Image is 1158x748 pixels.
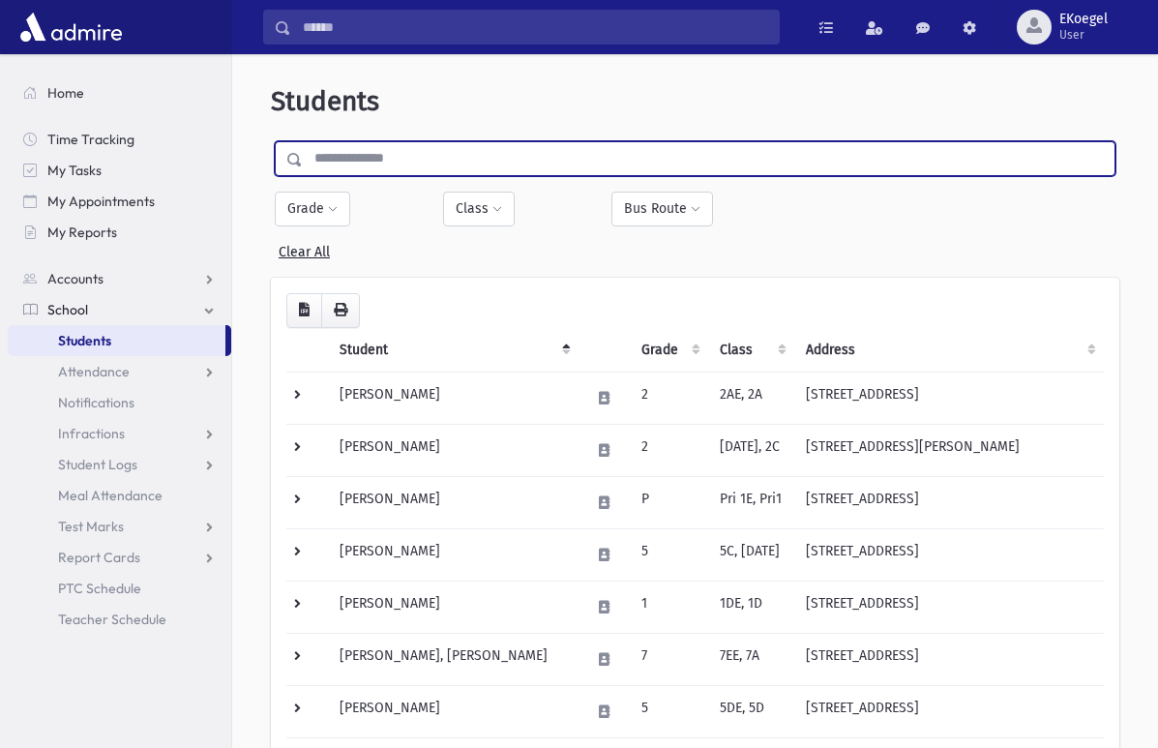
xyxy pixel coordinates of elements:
span: Infractions [58,425,125,442]
td: [PERSON_NAME] [328,424,579,476]
td: [PERSON_NAME] [328,685,579,737]
button: Class [443,192,515,226]
td: 5DE, 5D [708,685,794,737]
td: [STREET_ADDRESS] [794,372,1104,424]
span: User [1059,27,1108,43]
th: Grade: activate to sort column ascending [630,328,708,373]
a: Report Cards [8,542,231,573]
a: Time Tracking [8,124,231,155]
span: Student Logs [58,456,137,473]
button: Grade [275,192,350,226]
th: Address: activate to sort column ascending [794,328,1104,373]
a: Accounts [8,263,231,294]
button: CSV [286,293,322,328]
a: My Tasks [8,155,231,186]
span: EKoegel [1059,12,1108,27]
a: School [8,294,231,325]
td: 5C, [DATE] [708,528,794,581]
a: Home [8,77,231,108]
a: Meal Attendance [8,480,231,511]
span: PTC Schedule [58,580,141,597]
td: 2 [630,372,708,424]
input: Search [291,10,779,45]
span: Time Tracking [47,131,134,148]
td: [PERSON_NAME] [328,372,579,424]
td: [STREET_ADDRESS] [794,581,1104,633]
a: Student Logs [8,449,231,480]
td: 7EE, 7A [708,633,794,685]
a: Notifications [8,387,231,418]
span: Attendance [58,363,130,380]
td: 5 [630,528,708,581]
span: School [47,301,88,318]
a: Teacher Schedule [8,604,231,635]
span: Accounts [47,270,104,287]
td: [PERSON_NAME], [PERSON_NAME] [328,633,579,685]
a: Students [8,325,225,356]
a: Infractions [8,418,231,449]
span: My Tasks [47,162,102,179]
td: P [630,476,708,528]
th: Class: activate to sort column ascending [708,328,794,373]
td: [DATE], 2C [708,424,794,476]
a: Test Marks [8,511,231,542]
span: Meal Attendance [58,487,163,504]
td: [STREET_ADDRESS] [794,685,1104,737]
td: [STREET_ADDRESS][PERSON_NAME] [794,424,1104,476]
button: Print [321,293,360,328]
td: [PERSON_NAME] [328,476,579,528]
a: My Reports [8,217,231,248]
span: My Reports [47,224,117,241]
button: Bus Route [611,192,713,226]
a: My Appointments [8,186,231,217]
span: Notifications [58,394,134,411]
td: 2AE, 2A [708,372,794,424]
td: 1DE, 1D [708,581,794,633]
td: [STREET_ADDRESS] [794,633,1104,685]
td: Pri 1E, Pri1 [708,476,794,528]
td: 2 [630,424,708,476]
span: Teacher Schedule [58,611,166,628]
a: PTC Schedule [8,573,231,604]
th: Student: activate to sort column descending [328,328,579,373]
td: [PERSON_NAME] [328,528,579,581]
span: Report Cards [58,549,140,566]
a: Attendance [8,356,231,387]
td: [STREET_ADDRESS] [794,476,1104,528]
span: Test Marks [58,518,124,535]
td: 1 [630,581,708,633]
span: Home [47,84,84,102]
td: 7 [630,633,708,685]
a: Clear All [279,236,330,260]
td: 5 [630,685,708,737]
img: AdmirePro [15,8,127,46]
span: Students [271,85,379,117]
td: [STREET_ADDRESS] [794,528,1104,581]
td: [PERSON_NAME] [328,581,579,633]
span: My Appointments [47,193,155,210]
span: Students [58,332,111,349]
